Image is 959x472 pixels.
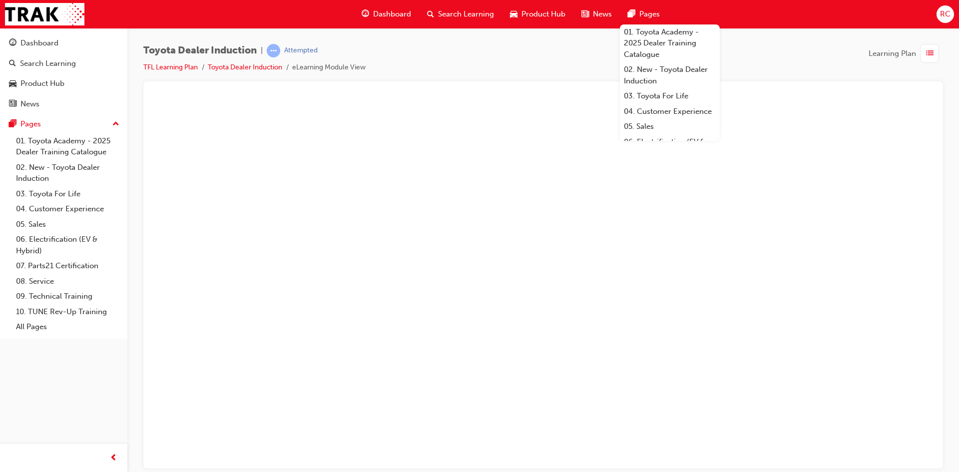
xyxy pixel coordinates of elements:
[143,63,198,71] a: TFL Learning Plan
[639,8,660,20] span: Pages
[620,104,720,119] a: 04. Customer Experience
[208,63,282,71] a: Toyota Dealer Induction
[12,304,123,320] a: 10. TUNE Rev-Up Training
[5,3,84,25] img: Trak
[362,8,369,20] span: guage-icon
[937,5,954,23] button: RC
[12,319,123,335] a: All Pages
[284,46,318,55] div: Attempted
[12,217,123,232] a: 05. Sales
[940,8,951,20] span: RC
[261,45,263,56] span: |
[9,79,16,88] span: car-icon
[12,133,123,160] a: 01. Toyota Academy - 2025 Dealer Training Catalogue
[521,8,565,20] span: Product Hub
[573,4,620,24] a: news-iconNews
[20,98,39,110] div: News
[267,44,280,57] span: learningRecordVerb_ATTEMPT-icon
[12,186,123,202] a: 03. Toyota For Life
[4,32,123,115] button: DashboardSearch LearningProduct HubNews
[20,37,58,49] div: Dashboard
[869,48,916,59] span: Learning Plan
[620,134,720,161] a: 06. Electrification (EV & Hybrid)
[628,8,635,20] span: pages-icon
[4,54,123,73] a: Search Learning
[12,274,123,289] a: 08. Service
[4,34,123,52] a: Dashboard
[593,8,612,20] span: News
[12,258,123,274] a: 07. Parts21 Certification
[502,4,573,24] a: car-iconProduct Hub
[373,8,411,20] span: Dashboard
[12,201,123,217] a: 04. Customer Experience
[20,58,76,69] div: Search Learning
[620,62,720,88] a: 02. New - Toyota Dealer Induction
[112,118,119,131] span: up-icon
[620,24,720,62] a: 01. Toyota Academy - 2025 Dealer Training Catalogue
[581,8,589,20] span: news-icon
[354,4,419,24] a: guage-iconDashboard
[12,160,123,186] a: 02. New - Toyota Dealer Induction
[510,8,517,20] span: car-icon
[620,88,720,104] a: 03. Toyota For Life
[9,120,16,129] span: pages-icon
[438,8,494,20] span: Search Learning
[4,74,123,93] a: Product Hub
[9,59,16,68] span: search-icon
[20,78,64,89] div: Product Hub
[869,44,943,63] button: Learning Plan
[12,232,123,258] a: 06. Electrification (EV & Hybrid)
[20,118,41,130] div: Pages
[620,4,668,24] a: pages-iconPages
[926,47,934,60] span: list-icon
[143,45,257,56] span: Toyota Dealer Induction
[292,62,366,73] li: eLearning Module View
[12,289,123,304] a: 09. Technical Training
[620,119,720,134] a: 05. Sales
[110,452,117,465] span: prev-icon
[419,4,502,24] a: search-iconSearch Learning
[4,95,123,113] a: News
[9,39,16,48] span: guage-icon
[4,115,123,133] button: Pages
[427,8,434,20] span: search-icon
[9,100,16,109] span: news-icon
